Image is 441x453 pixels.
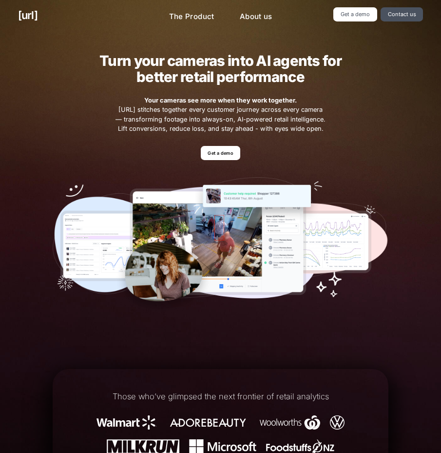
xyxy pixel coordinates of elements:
[232,7,280,26] a: About us
[96,415,156,430] img: Walmart
[166,415,250,430] img: Adore Beauty
[18,7,38,23] a: [URL]
[115,96,326,133] span: [URL] stitches together every customer journey across every camera — transforming footage into al...
[330,415,344,430] img: Volkswagen
[260,415,320,430] img: Woolworths
[381,7,423,21] a: Contact us
[161,7,222,26] a: The Product
[144,97,297,104] strong: Your cameras see more when they work together.
[333,7,377,21] a: Get a demo
[201,146,240,160] a: Get a demo
[53,177,388,314] img: Our tools
[70,392,370,401] h1: Those who’ve glimpsed the next frontier of retail analytics
[86,53,356,85] h2: Turn your cameras into AI agents for better retail performance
